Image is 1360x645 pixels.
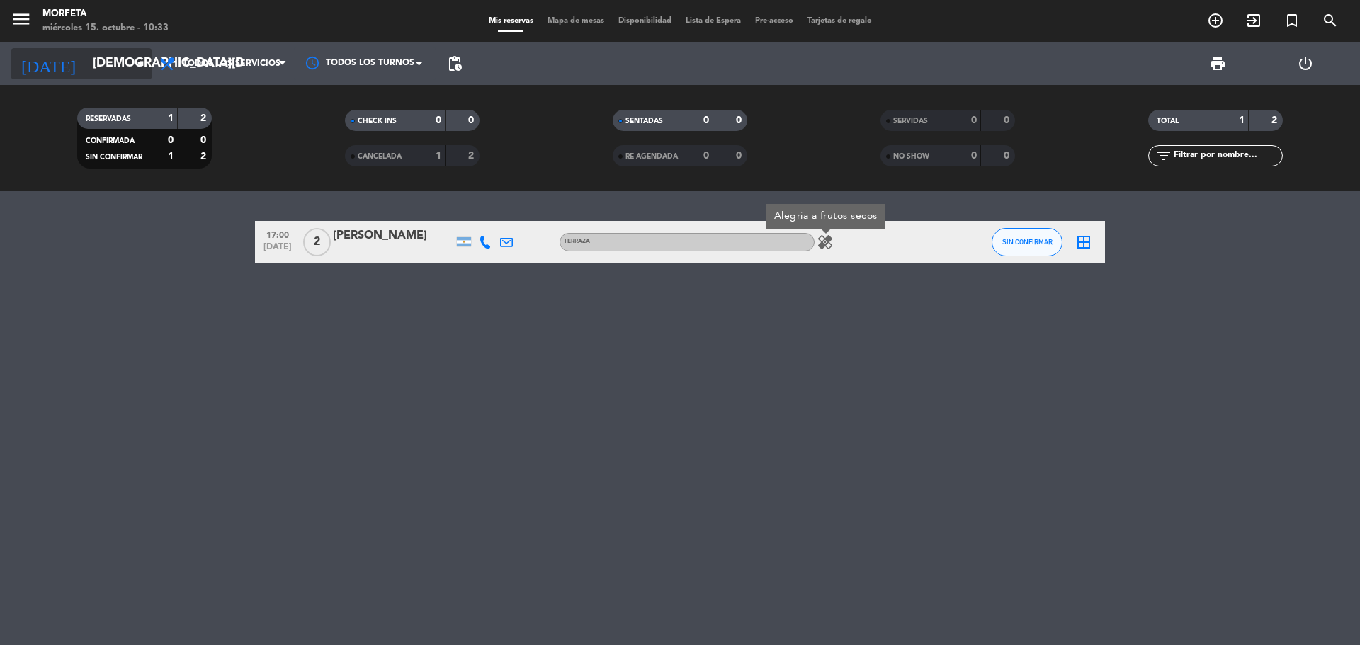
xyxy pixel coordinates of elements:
[200,135,209,145] strong: 0
[168,135,174,145] strong: 0
[260,242,295,258] span: [DATE]
[748,17,800,25] span: Pre-acceso
[42,7,169,21] div: Morfeta
[1271,115,1280,125] strong: 2
[540,17,611,25] span: Mapa de mesas
[1002,238,1053,246] span: SIN CONFIRMAR
[168,113,174,123] strong: 1
[1283,12,1300,29] i: turned_in_not
[893,153,929,160] span: NO SHOW
[11,8,32,35] button: menu
[703,151,709,161] strong: 0
[436,151,441,161] strong: 1
[11,48,86,79] i: [DATE]
[1075,234,1092,251] i: border_all
[564,239,590,244] span: TERRAZA
[1209,55,1226,72] span: print
[736,151,744,161] strong: 0
[1004,151,1012,161] strong: 0
[260,226,295,242] span: 17:00
[766,204,885,229] div: Alegria a frutos secos
[132,55,149,72] i: arrow_drop_down
[625,153,678,160] span: RE AGENDADA
[1207,12,1224,29] i: add_circle_outline
[358,153,402,160] span: CANCELADA
[1239,115,1245,125] strong: 1
[303,228,331,256] span: 2
[611,17,679,25] span: Disponibilidad
[446,55,463,72] span: pending_actions
[168,152,174,161] strong: 1
[42,21,169,35] div: miércoles 15. octubre - 10:33
[971,115,977,125] strong: 0
[971,151,977,161] strong: 0
[1245,12,1262,29] i: exit_to_app
[1004,115,1012,125] strong: 0
[200,113,209,123] strong: 2
[800,17,879,25] span: Tarjetas de regalo
[11,8,32,30] i: menu
[679,17,748,25] span: Lista de Espera
[183,59,280,69] span: Todos los servicios
[333,227,453,245] div: [PERSON_NAME]
[625,118,663,125] span: SENTADAS
[1155,147,1172,164] i: filter_list
[86,154,142,161] span: SIN CONFIRMAR
[893,118,928,125] span: SERVIDAS
[86,115,131,122] span: RESERVADAS
[482,17,540,25] span: Mis reservas
[200,152,209,161] strong: 2
[736,115,744,125] strong: 0
[358,118,397,125] span: CHECK INS
[468,151,477,161] strong: 2
[436,115,441,125] strong: 0
[1297,55,1314,72] i: power_settings_new
[468,115,477,125] strong: 0
[703,115,709,125] strong: 0
[86,137,135,144] span: CONFIRMADA
[1172,148,1282,164] input: Filtrar por nombre...
[817,234,834,251] i: healing
[992,228,1062,256] button: SIN CONFIRMAR
[1322,12,1339,29] i: search
[1262,42,1349,85] div: LOG OUT
[1157,118,1179,125] span: TOTAL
